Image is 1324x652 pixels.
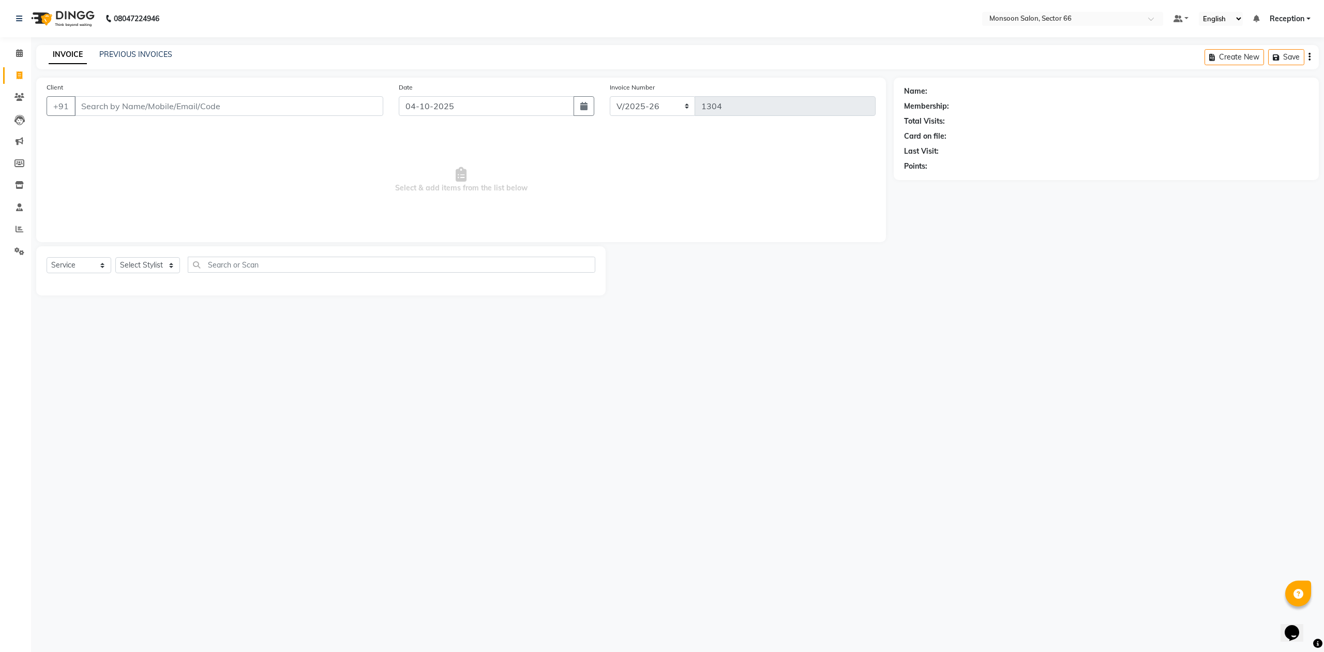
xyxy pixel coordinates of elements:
[904,146,939,157] div: Last Visit:
[114,4,159,33] b: 08047224946
[47,83,63,92] label: Client
[1205,49,1264,65] button: Create New
[904,101,949,112] div: Membership:
[74,96,383,116] input: Search by Name/Mobile/Email/Code
[904,116,945,127] div: Total Visits:
[1270,13,1304,24] span: Reception
[99,50,172,59] a: PREVIOUS INVOICES
[1268,49,1304,65] button: Save
[904,161,927,172] div: Points:
[26,4,97,33] img: logo
[49,46,87,64] a: INVOICE
[904,131,946,142] div: Card on file:
[904,86,927,97] div: Name:
[47,128,876,232] span: Select & add items from the list below
[1281,611,1314,642] iframe: chat widget
[610,83,655,92] label: Invoice Number
[399,83,413,92] label: Date
[47,96,76,116] button: +91
[188,257,595,273] input: Search or Scan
